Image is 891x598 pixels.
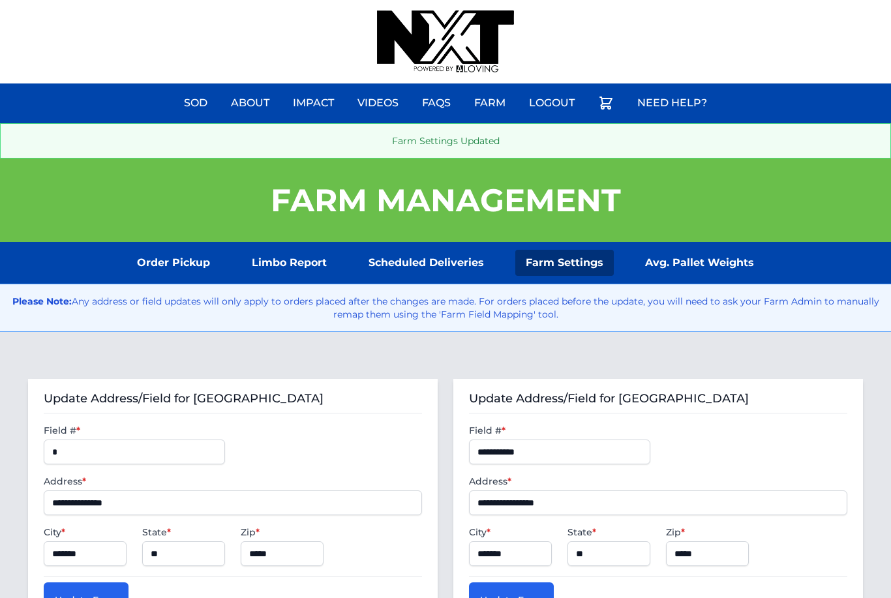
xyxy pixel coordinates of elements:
a: Logout [521,87,582,119]
a: Videos [350,87,406,119]
a: Scheduled Deliveries [358,250,494,276]
label: Address [469,475,847,488]
h3: Update Address/Field for [GEOGRAPHIC_DATA] [469,389,847,413]
strong: Please Note: [12,295,72,307]
a: Impact [285,87,342,119]
h1: Farm Management [271,185,621,216]
label: Field # [44,424,225,437]
a: Limbo Report [241,250,337,276]
label: Address [44,475,422,488]
label: City [44,526,127,539]
a: Farm [466,87,513,119]
p: Farm Settings Updated [11,134,880,147]
label: State [142,526,225,539]
label: State [567,526,650,539]
img: nextdaysod.com Logo [377,10,514,73]
a: Farm Settings [515,250,614,276]
a: About [223,87,277,119]
h3: Update Address/Field for [GEOGRAPHIC_DATA] [44,389,422,413]
label: Zip [666,526,749,539]
a: Order Pickup [127,250,220,276]
a: Avg. Pallet Weights [635,250,764,276]
a: FAQs [414,87,459,119]
label: City [469,526,552,539]
label: Zip [241,526,324,539]
label: Field # [469,424,650,437]
a: Need Help? [629,87,715,119]
a: Sod [176,87,215,119]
